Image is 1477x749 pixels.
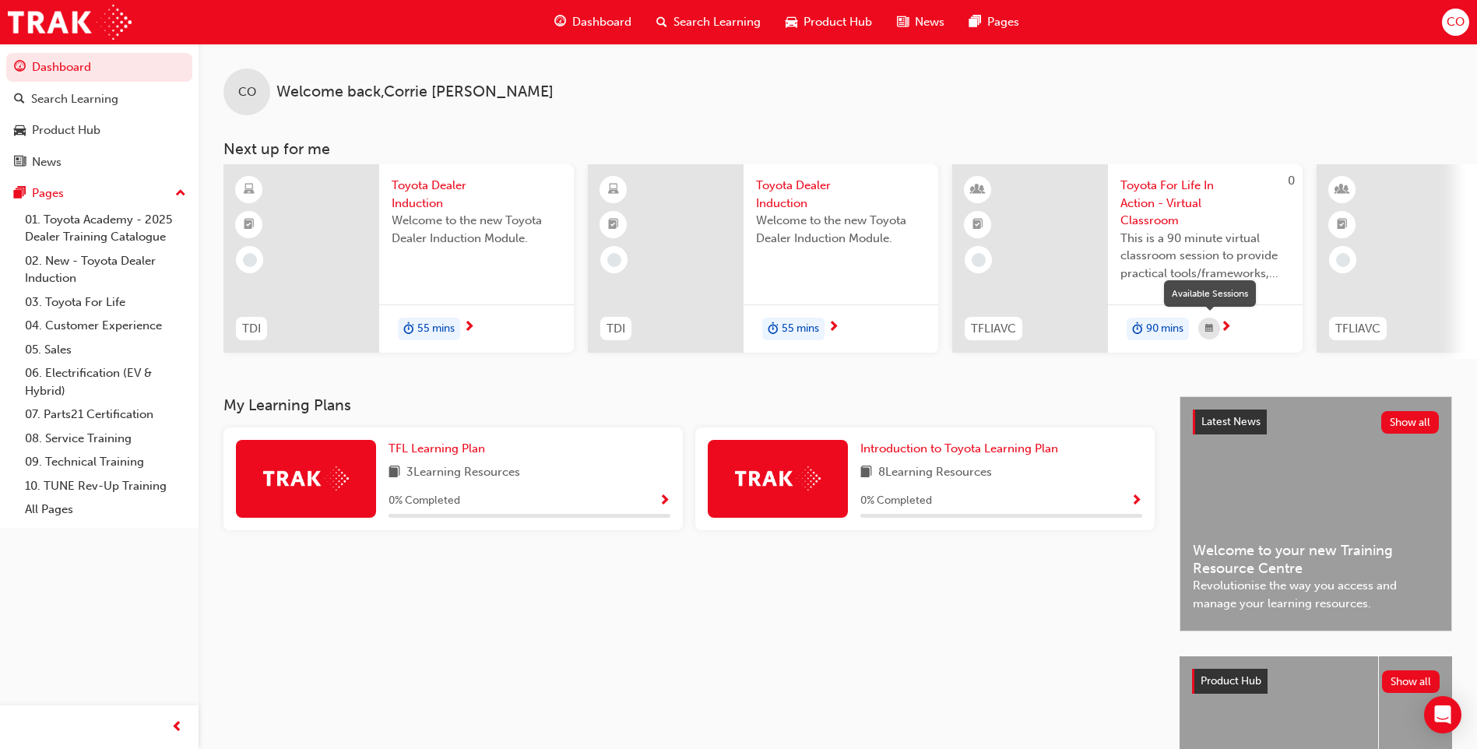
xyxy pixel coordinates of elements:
span: News [915,13,944,31]
button: Show Progress [659,491,670,511]
a: Product Hub [6,116,192,145]
h3: My Learning Plans [223,396,1155,414]
span: Toyota Dealer Induction [392,177,561,212]
span: next-icon [463,321,475,335]
button: Pages [6,179,192,208]
img: Trak [8,5,132,40]
div: Product Hub [32,121,100,139]
a: TDIToyota Dealer InductionWelcome to the new Toyota Dealer Induction Module.duration-icon55 mins [588,164,938,353]
span: TDI [607,320,625,338]
span: learningResourceType_INSTRUCTOR_LED-icon [1337,180,1348,200]
a: 05. Sales [19,338,192,362]
span: Welcome to your new Training Resource Centre [1193,542,1439,577]
a: TFL Learning Plan [389,440,491,458]
h3: Next up for me [199,140,1477,158]
span: search-icon [14,93,25,107]
a: Product HubShow all [1192,669,1440,694]
span: Search Learning [673,13,761,31]
span: guage-icon [554,12,566,32]
a: Introduction to Toyota Learning Plan [860,440,1064,458]
a: 08. Service Training [19,427,192,451]
span: book-icon [389,463,400,483]
span: This is a 90 minute virtual classroom session to provide practical tools/frameworks, behaviours a... [1120,230,1290,283]
a: news-iconNews [884,6,957,38]
span: prev-icon [171,718,183,737]
a: 02. New - Toyota Dealer Induction [19,249,192,290]
span: next-icon [1220,321,1232,335]
span: learningResourceType_ELEARNING-icon [608,180,619,200]
span: 8 Learning Resources [878,463,992,483]
span: 3 Learning Resources [406,463,520,483]
span: 0 [1288,174,1295,188]
span: 0 % Completed [389,492,460,510]
a: All Pages [19,498,192,522]
span: Toyota Dealer Induction [756,177,926,212]
span: Revolutionise the way you access and manage your learning resources. [1193,577,1439,612]
a: 09. Technical Training [19,450,192,474]
span: Pages [987,13,1019,31]
span: 90 mins [1146,320,1183,338]
a: Latest NewsShow allWelcome to your new Training Resource CentreRevolutionise the way you access a... [1180,396,1452,631]
a: TDIToyota Dealer InductionWelcome to the new Toyota Dealer Induction Module.duration-icon55 mins [223,164,574,353]
span: booktick-icon [244,215,255,235]
span: booktick-icon [972,215,983,235]
a: Latest NewsShow all [1193,410,1439,434]
button: Show all [1382,670,1440,693]
span: Welcome to the new Toyota Dealer Induction Module. [392,212,561,247]
span: guage-icon [14,61,26,75]
span: TFLIAVC [971,320,1016,338]
span: search-icon [656,12,667,32]
a: 10. TUNE Rev-Up Training [19,474,192,498]
a: 07. Parts21 Certification [19,403,192,427]
a: 0TFLIAVCToyota For Life In Action - Virtual ClassroomThis is a 90 minute virtual classroom sessio... [952,164,1303,353]
div: Search Learning [31,90,118,108]
span: up-icon [175,184,186,204]
span: duration-icon [1132,319,1143,339]
span: TDI [242,320,261,338]
span: Dashboard [572,13,631,31]
span: Toyota For Life In Action - Virtual Classroom [1120,177,1290,230]
span: booktick-icon [608,215,619,235]
span: learningRecordVerb_NONE-icon [607,253,621,267]
a: 03. Toyota For Life [19,290,192,315]
span: news-icon [14,156,26,170]
div: News [32,153,62,171]
div: Available Sessions [1172,287,1248,301]
a: 01. Toyota Academy - 2025 Dealer Training Catalogue [19,208,192,249]
a: car-iconProduct Hub [773,6,884,38]
img: Trak [263,466,349,491]
span: Product Hub [804,13,872,31]
a: pages-iconPages [957,6,1032,38]
a: 04. Customer Experience [19,314,192,338]
span: Show Progress [1131,494,1142,508]
span: car-icon [14,124,26,138]
span: Welcome to the new Toyota Dealer Induction Module. [756,212,926,247]
span: TFL Learning Plan [389,441,485,455]
span: learningRecordVerb_NONE-icon [1336,253,1350,267]
span: Introduction to Toyota Learning Plan [860,441,1058,455]
span: learningResourceType_INSTRUCTOR_LED-icon [972,180,983,200]
a: News [6,148,192,177]
span: car-icon [786,12,797,32]
button: CO [1442,9,1469,36]
span: booktick-icon [1337,215,1348,235]
span: Product Hub [1201,674,1261,687]
span: 0 % Completed [860,492,932,510]
span: 55 mins [417,320,455,338]
button: Show all [1381,411,1440,434]
span: duration-icon [768,319,779,339]
button: Show Progress [1131,491,1142,511]
span: learningRecordVerb_NONE-icon [972,253,986,267]
a: 06. Electrification (EV & Hybrid) [19,361,192,403]
span: duration-icon [403,319,414,339]
span: Welcome back , Corrie [PERSON_NAME] [276,83,554,101]
span: CO [238,83,256,101]
button: DashboardSearch LearningProduct HubNews [6,50,192,179]
span: learningRecordVerb_NONE-icon [243,253,257,267]
a: Dashboard [6,53,192,82]
img: Trak [735,466,821,491]
span: pages-icon [969,12,981,32]
span: book-icon [860,463,872,483]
